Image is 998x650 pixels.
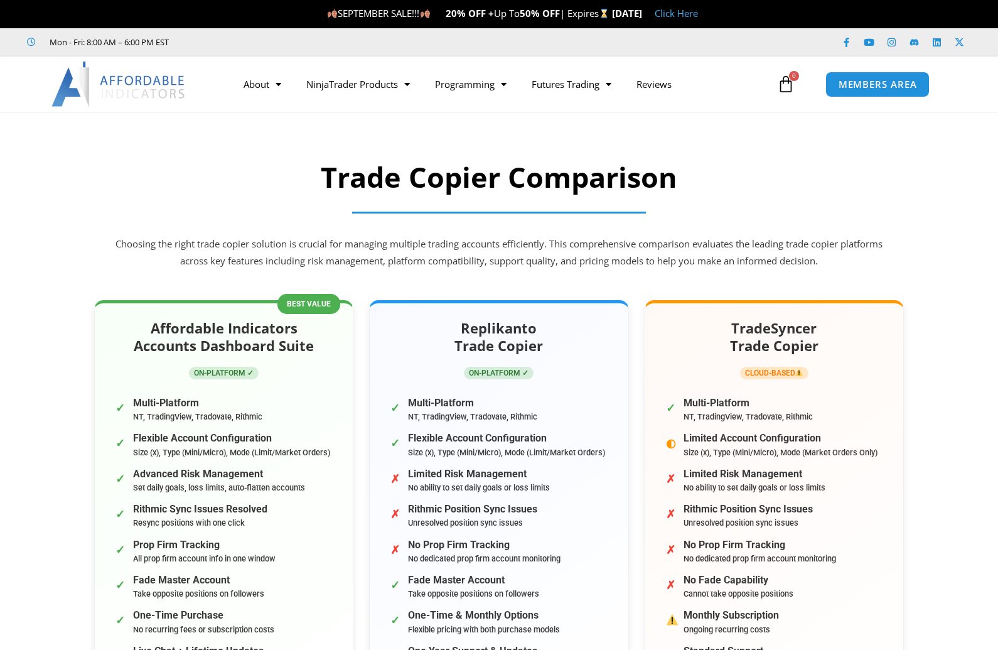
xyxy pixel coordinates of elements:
[612,7,642,19] strong: [DATE]
[115,575,127,586] span: ✓
[740,367,809,379] span: CLOUD-BASED
[133,554,276,563] small: All prop firm account info in one window
[667,614,678,626] img: ⚠
[294,70,422,99] a: NinjaTrader Products
[133,625,274,634] small: No recurring fees or subscription costs
[408,483,550,492] small: No ability to set daily goals or loss limits
[422,70,519,99] a: Programming
[666,539,677,551] span: ✗
[186,36,375,48] iframe: Customer reviews powered by Trustpilot
[408,503,537,515] strong: Rithmic Position Sync Issues
[666,575,677,586] span: ✗
[624,70,684,99] a: Reviews
[390,433,402,444] span: ✓
[408,412,537,421] small: NT, TradingView, Tradovate, Rithmic
[684,432,877,444] strong: Limited Account Configuration
[390,398,402,409] span: ✓
[408,609,560,621] strong: One-Time & Monthly Options
[599,9,609,18] img: ⌛
[133,539,276,551] strong: Prop Firm Tracking
[408,539,561,551] strong: No Prop Firm Tracking
[231,70,294,99] a: About
[666,469,677,480] span: ✗
[51,62,186,107] img: LogoAI | Affordable Indicators – NinjaTrader
[327,7,611,19] span: SEPTEMBER SALE!!! Up To | Expires
[133,448,330,457] small: Size (x), Type (Mini/Micro), Mode (Limit/Market Orders)
[390,575,402,586] span: ✓
[839,80,917,89] span: MEMBERS AREA
[390,610,402,621] span: ✓
[825,72,930,97] a: MEMBERS AREA
[390,469,402,480] span: ✗
[110,319,337,355] h2: Affordable Indicators Accounts Dashboard Suite
[133,468,305,480] strong: Advanced Risk Management
[408,589,539,599] small: Take opposite positions on followers
[519,70,624,99] a: Futures Trading
[684,468,825,480] strong: Limited Risk Management
[408,554,561,563] small: No dedicated prop firm account monitoring
[684,518,798,528] small: Unresolved position sync issues
[408,518,523,528] small: Unresolved position sync issues
[115,433,127,444] span: ✓
[408,574,539,586] strong: Fade Master Account
[666,504,677,515] span: ✗
[133,412,262,421] small: NT, TradingView, Tradovate, Rithmic
[133,518,245,528] small: Resync positions with one click
[231,70,774,99] nav: Menu
[408,432,605,444] strong: Flexible Account Configuration
[133,574,264,586] strong: Fade Master Account
[684,589,793,599] small: Cannot take opposite positions
[113,159,885,196] h2: Trade Copier Comparison
[795,369,803,376] img: ⚠
[46,35,169,50] span: Mon - Fri: 8:00 AM – 6:00 PM EST
[133,432,330,444] strong: Flexible Account Configuration
[421,9,430,18] img: 🍂
[684,483,825,492] small: No ability to set daily goals or loss limits
[115,504,127,515] span: ✓
[408,448,605,457] small: Size (x), Type (Mini/Micro), Mode (Limit/Market Orders)
[684,397,813,409] strong: Multi-Platform
[390,504,402,515] span: ✗
[408,468,550,480] strong: Limited Risk Management
[133,589,264,599] small: Take opposite positions on followers
[115,539,127,551] span: ✓
[520,7,560,19] strong: 50% OFF
[115,469,127,480] span: ✓
[328,9,337,18] img: 🍂
[666,433,677,444] span: ◐
[115,398,127,409] span: ✓
[684,609,779,621] strong: Monthly Subscription
[133,483,305,492] small: Set daily goals, loss limits, auto-flatten accounts
[189,367,259,379] span: ON-PLATFORM ✓
[661,319,888,355] h2: TradeSyncer Trade Copier
[464,367,534,379] span: ON-PLATFORM ✓
[408,397,537,409] strong: Multi-Platform
[655,7,698,19] a: Click Here
[390,539,402,551] span: ✗
[789,71,799,81] span: 0
[684,554,836,563] small: No dedicated prop firm account monitoring
[684,412,813,421] small: NT, TradingView, Tradovate, Rithmic
[113,236,885,271] p: Choosing the right trade copier solution is crucial for managing multiple trading accounts effici...
[133,397,262,409] strong: Multi-Platform
[684,625,770,634] small: Ongoing recurring costs
[408,625,560,634] small: Flexible pricing with both purchase models
[684,539,836,551] strong: No Prop Firm Tracking
[684,503,813,515] strong: Rithmic Position Sync Issues
[446,7,494,19] strong: 20% OFF +
[133,609,274,621] strong: One-Time Purchase
[684,574,793,586] strong: No Fade Capability
[385,319,612,355] h2: Replikanto Trade Copier
[666,398,677,409] span: ✓
[133,503,267,515] strong: Rithmic Sync Issues Resolved
[684,448,877,457] small: Size (x), Type (Mini/Micro), Mode (Market Orders Only)
[758,66,813,102] a: 0
[115,610,127,621] span: ✓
